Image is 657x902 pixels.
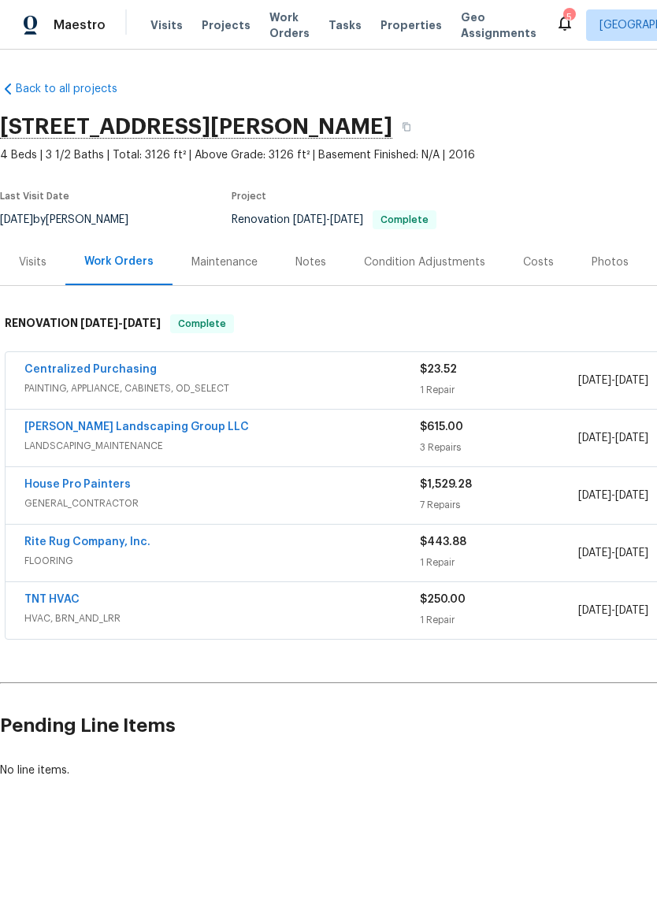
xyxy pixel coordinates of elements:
[172,316,232,332] span: Complete
[295,254,326,270] div: Notes
[54,17,106,33] span: Maestro
[615,375,648,386] span: [DATE]
[150,17,183,33] span: Visits
[578,373,648,388] span: -
[420,364,457,375] span: $23.52
[232,191,266,201] span: Project
[5,314,161,333] h6: RENOVATION
[578,490,611,501] span: [DATE]
[578,375,611,386] span: [DATE]
[374,215,435,225] span: Complete
[24,380,420,396] span: PAINTING, APPLIANCE, CABINETS, OD_SELECT
[578,603,648,618] span: -
[293,214,326,225] span: [DATE]
[80,317,161,329] span: -
[24,496,420,511] span: GENERAL_CONTRACTOR
[420,421,463,432] span: $615.00
[24,594,80,605] a: TNT HVAC
[578,545,648,561] span: -
[615,490,648,501] span: [DATE]
[80,317,118,329] span: [DATE]
[24,479,131,490] a: House Pro Painters
[523,254,554,270] div: Costs
[615,432,648,444] span: [DATE]
[420,497,578,513] div: 7 Repairs
[578,548,611,559] span: [DATE]
[578,605,611,616] span: [DATE]
[24,553,420,569] span: FLOORING
[380,17,442,33] span: Properties
[578,488,648,503] span: -
[24,611,420,626] span: HVAC, BRN_AND_LRR
[330,214,363,225] span: [DATE]
[420,479,472,490] span: $1,529.28
[420,594,466,605] span: $250.00
[24,438,420,454] span: LANDSCAPING_MAINTENANCE
[191,254,258,270] div: Maintenance
[328,20,362,31] span: Tasks
[592,254,629,270] div: Photos
[420,440,578,455] div: 3 Repairs
[84,254,154,269] div: Work Orders
[578,432,611,444] span: [DATE]
[202,17,251,33] span: Projects
[232,214,436,225] span: Renovation
[563,9,574,25] div: 5
[615,605,648,616] span: [DATE]
[420,382,578,398] div: 1 Repair
[123,317,161,329] span: [DATE]
[420,612,578,628] div: 1 Repair
[420,536,466,548] span: $443.88
[461,9,536,41] span: Geo Assignments
[392,113,421,141] button: Copy Address
[420,555,578,570] div: 1 Repair
[24,421,249,432] a: [PERSON_NAME] Landscaping Group LLC
[578,430,648,446] span: -
[19,254,46,270] div: Visits
[615,548,648,559] span: [DATE]
[364,254,485,270] div: Condition Adjustments
[24,536,150,548] a: Rite Rug Company, Inc.
[269,9,310,41] span: Work Orders
[293,214,363,225] span: -
[24,364,157,375] a: Centralized Purchasing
